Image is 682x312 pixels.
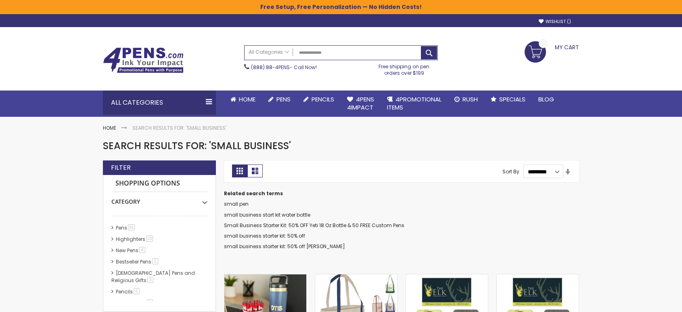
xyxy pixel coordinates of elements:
a: All Categories [245,46,293,59]
a: Bestseller Pens2 [114,258,161,265]
a: Home [224,91,262,108]
a: Rush [448,91,484,108]
a: Wishlist [539,19,571,25]
a: [DEMOGRAPHIC_DATA] Pens and Religious Gifts3 [111,270,195,284]
span: 2 [152,258,158,264]
span: 3 [147,277,153,283]
a: small pen [224,200,249,207]
span: 4 [139,247,145,253]
a: small business start kit water bottle [224,211,310,218]
span: Home [239,95,255,103]
img: 4Pens Custom Pens and Promotional Products [103,47,184,73]
span: - Call Now! [251,64,317,71]
span: Blog [538,95,554,103]
a: 4PROMOTIONALITEMS [381,91,448,117]
span: 13 [146,236,153,242]
span: Specials [499,95,525,103]
a: Pencils [297,91,341,108]
a: (888) 88-4PENS [251,64,290,71]
a: small business starter kit: 50% off [PERSON_NAME] [224,243,345,250]
div: All Categories [103,91,216,115]
a: small business starter kit: 50% off [224,232,305,239]
a: Blog [532,91,561,108]
span: 6 [134,288,140,294]
span: 4Pens 4impact [347,95,374,112]
a: hp-featured2 [114,299,156,306]
a: Pens91 [114,224,138,231]
a: New Pens4 [114,247,148,254]
span: All Categories [249,49,289,55]
span: 91 [128,224,135,230]
a: Specials [484,91,532,108]
span: Pens [276,95,291,103]
strong: Grid [232,164,247,177]
a: 20 Mil Full-Color Imprint Business Card Magnet [406,274,488,281]
div: Free shipping on pen orders over $199 [370,60,438,76]
a: 4Pens4impact [341,91,381,117]
a: Small Business Starter Kit: 50% OFF Yeti 18 Oz Bottle & 50 FREE Custom Pens [224,222,404,229]
span: Search results for: 'small business' [103,139,291,152]
a: Pens [262,91,297,108]
strong: Search results for: 'small business' [132,124,226,131]
a: Small Business Starter Kit: 50% OFF Yeti 18 Oz Bottle & 50 FREE Custom Pens [224,274,306,281]
span: Rush [462,95,478,103]
a: Pencils6 [114,288,142,295]
label: Sort By [502,168,519,175]
a: Home [103,124,116,131]
a: Highlighters13 [114,236,156,242]
div: Category [111,192,207,206]
dt: Related search terms [224,190,579,197]
span: 4PROMOTIONAL ITEMS [387,95,441,112]
span: Pencils [312,95,334,103]
a: Custom Small Accent Boat Classic Tote Bag [315,274,397,281]
span: 2 [147,299,153,306]
strong: Filter [111,163,131,172]
strong: Shopping Options [111,175,207,192]
a: 30 Mil Full-Color Imprint Business Card Magnet [497,274,579,281]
